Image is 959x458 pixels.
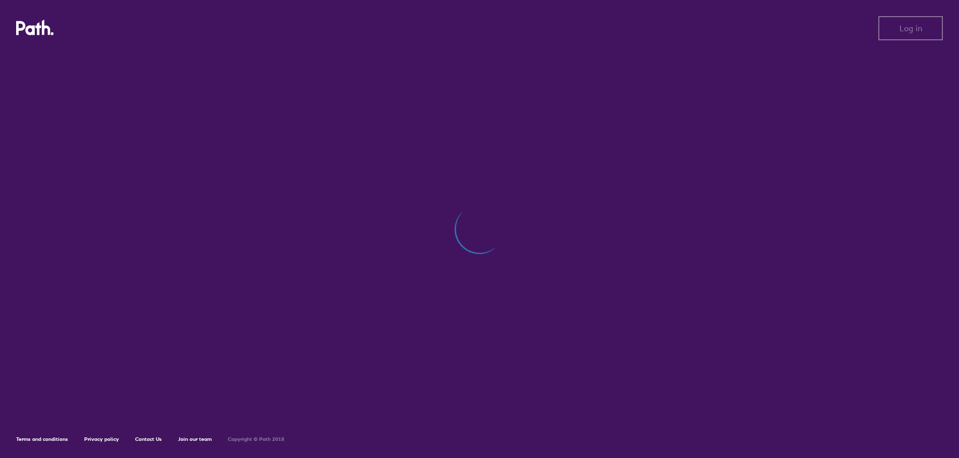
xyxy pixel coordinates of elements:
a: Contact Us [135,436,162,442]
button: Log in [878,16,943,40]
a: Privacy policy [84,436,119,442]
a: Join our team [178,436,212,442]
span: Log in [900,24,922,33]
a: Terms and conditions [16,436,68,442]
h6: Copyright © Path 2018 [228,436,284,442]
